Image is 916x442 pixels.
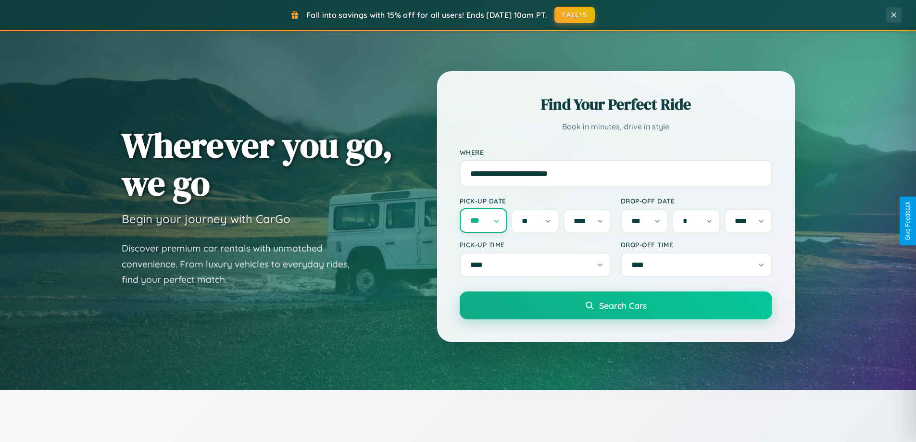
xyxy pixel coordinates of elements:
[122,240,362,288] p: Discover premium car rentals with unmatched convenience. From luxury vehicles to everyday rides, ...
[122,212,290,226] h3: Begin your journey with CarGo
[460,197,611,205] label: Pick-up Date
[122,126,393,202] h1: Wherever you go, we go
[460,240,611,249] label: Pick-up Time
[460,94,772,115] h2: Find Your Perfect Ride
[306,10,547,20] span: Fall into savings with 15% off for all users! Ends [DATE] 10am PT.
[621,197,772,205] label: Drop-off Date
[460,148,772,156] label: Where
[904,202,911,240] div: Give Feedback
[599,300,647,311] span: Search Cars
[460,291,772,319] button: Search Cars
[554,7,595,23] button: FALL15
[460,120,772,134] p: Book in minutes, drive in style
[621,240,772,249] label: Drop-off Time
